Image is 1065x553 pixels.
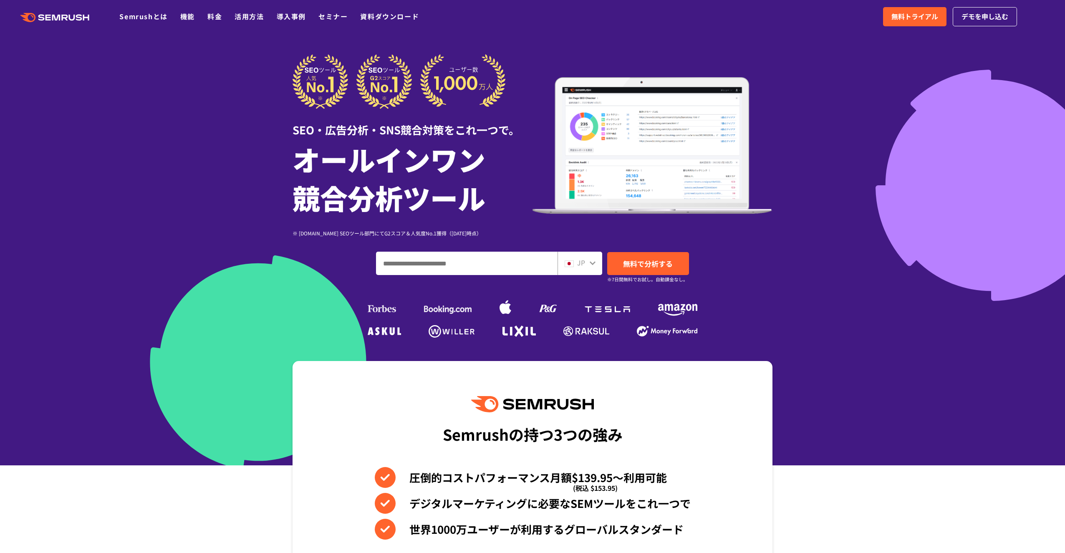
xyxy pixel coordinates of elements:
[119,11,167,21] a: Semrushとは
[962,11,1008,22] span: デモを申し込む
[443,419,623,449] div: Semrushの持つ3つの強み
[607,275,688,283] small: ※7日間無料でお試し。自動課金なし。
[623,258,673,269] span: 無料で分析する
[471,396,594,412] img: Semrush
[293,109,532,138] div: SEO・広告分析・SNS競合対策をこれ一つで。
[293,229,532,237] div: ※ [DOMAIN_NAME] SEOツール部門にてG2スコア＆人気度No.1獲得（[DATE]時点）
[277,11,306,21] a: 導入事例
[235,11,264,21] a: 活用方法
[375,467,691,488] li: 圧倒的コストパフォーマンス月額$139.95〜利用可能
[883,7,946,26] a: 無料トライアル
[953,7,1017,26] a: デモを申し込む
[607,252,689,275] a: 無料で分析する
[207,11,222,21] a: 料金
[360,11,419,21] a: 資料ダウンロード
[573,477,618,498] span: (税込 $153.95)
[293,140,532,217] h1: オールインワン 競合分析ツール
[375,493,691,514] li: デジタルマーケティングに必要なSEMツールをこれ一つで
[318,11,348,21] a: セミナー
[891,11,938,22] span: 無料トライアル
[375,519,691,540] li: 世界1000万ユーザーが利用するグローバルスタンダード
[376,252,557,275] input: ドメイン、キーワードまたはURLを入力してください
[577,258,585,268] span: JP
[180,11,195,21] a: 機能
